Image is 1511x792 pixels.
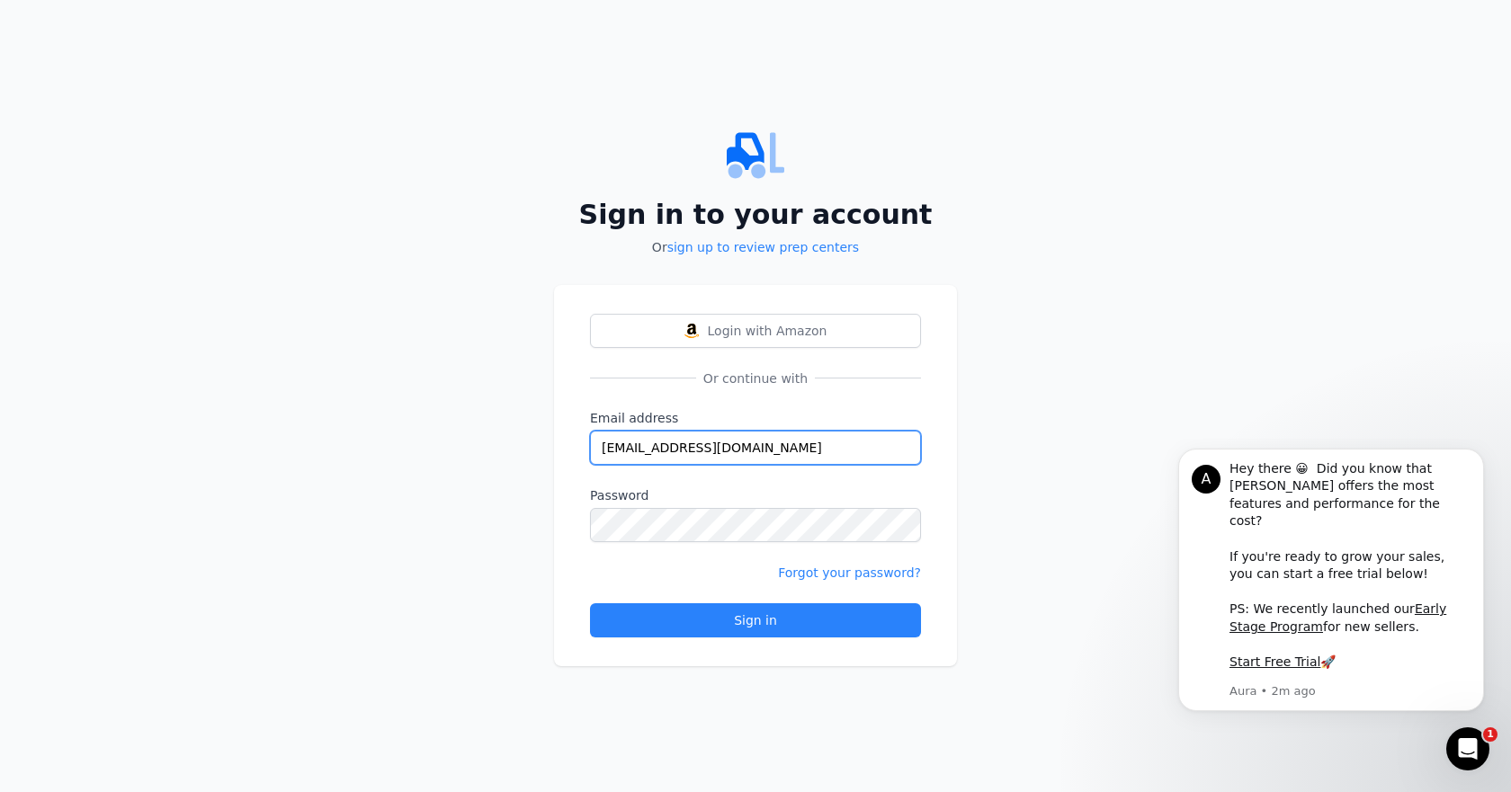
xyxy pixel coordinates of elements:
label: Password [590,486,921,504]
span: Or continue with [696,369,815,387]
button: Login with AmazonLogin with Amazon [590,314,921,348]
iframe: Intercom live chat [1446,727,1489,770]
img: PrepCenter [554,127,957,184]
span: 1 [1483,727,1498,742]
button: Sign in [590,603,921,637]
label: Email address [590,409,921,427]
span: Login with Amazon [708,322,827,340]
p: Or [554,238,957,256]
iframe: Intercom notifications message [1151,439,1511,743]
a: sign up to review prep centers [667,240,859,254]
div: Sign in [605,611,906,629]
a: Forgot your password? [778,565,921,580]
img: Login with Amazon [684,324,699,338]
h2: Sign in to your account [554,199,957,231]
